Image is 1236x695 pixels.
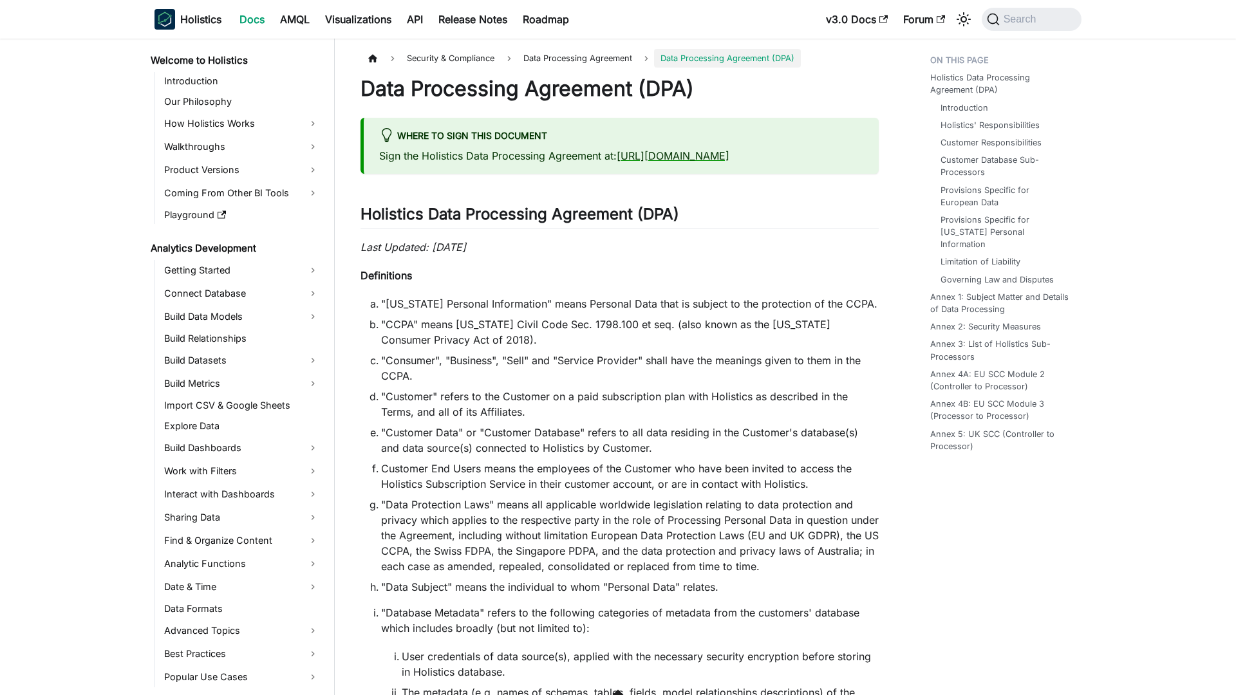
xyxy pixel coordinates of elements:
[941,255,1020,268] a: Limitation of Liability
[360,76,879,102] h1: Data Processing Agreement (DPA)
[272,9,317,30] a: AMQL
[160,438,323,458] a: Build Dashboards
[895,9,953,30] a: Forum
[402,649,879,680] li: User credentials of data source(s), applied with the necessary security encryption before storing...
[818,9,895,30] a: v3.0 Docs
[147,51,323,69] a: Welcome to Holistics
[160,530,323,551] a: Find & Organize Content
[381,389,879,420] li: "Customer" refers to the Customer on a paid subscription plan with Holistics as described in the ...
[381,425,879,456] li: "Customer Data" or "Customer Database" refers to all data residing in the Customer's database(s) ...
[930,398,1074,422] a: Annex 4B: EU SCC Module 3 (Processor to Processor)
[941,184,1069,208] a: Provisions Specific for European Data
[379,128,863,145] div: Where to sign this document
[160,461,323,481] a: Work with Filters
[941,102,988,114] a: Introduction
[360,205,879,229] h2: Holistics Data Processing Agreement (DPA)
[232,9,272,30] a: Docs
[160,329,323,347] a: Build Relationships
[160,644,323,664] a: Best Practices
[381,461,879,492] li: Customer End Users means the employees of the Customer who have been invited to access the Holist...
[953,9,974,30] button: Switch between dark and light mode (currently system mode)
[160,93,323,111] a: Our Philosophy
[381,317,879,347] li: "CCPA" means [US_STATE] Civil Code Sec. 1798.100 et seq. (also known as the [US_STATE] Consumer P...
[617,149,729,162] a: [URL][DOMAIN_NAME]
[517,49,639,68] span: Data Processing Agreement
[160,577,323,597] a: Date & Time
[154,9,221,30] a: HolisticsHolisticsHolistics
[941,273,1054,286] a: Governing Law and Disputes
[160,667,323,687] a: Popular Use Cases
[381,497,879,574] li: "Data Protection Laws" means all applicable worldwide legislation relating to data protection and...
[930,338,1074,362] a: Annex 3: List of Holistics Sub-Processors
[381,579,879,595] li: "Data Subject" means the individual to whom "Personal Data" relates.
[381,605,879,636] p: "Database Metadata" refers to the following categories of metadata from the customers' database w...
[941,136,1042,149] a: Customer Responsibilities
[154,9,175,30] img: Holistics
[160,417,323,435] a: Explore Data
[160,72,323,90] a: Introduction
[381,296,879,311] li: "[US_STATE] Personal Information" means Personal Data that is subject to the protection of the CCPA.
[930,71,1074,96] a: Holistics Data Processing Agreement (DPA)
[930,320,1041,333] a: Annex 2: Security Measures
[930,291,1074,315] a: Annex 1: Subject Matter and Details of Data Processing
[360,241,466,254] em: Last Updated: [DATE]
[982,8,1081,31] button: Search (Command+K)
[379,148,863,163] p: Sign the Holistics Data Processing Agreement at:
[930,428,1074,452] a: Annex 5: UK SCC (Controller to Processor)
[160,507,323,528] a: Sharing Data
[941,214,1069,251] a: Provisions Specific for [US_STATE] Personal Information
[160,206,323,224] a: Playground
[360,269,412,282] strong: Definitions
[160,160,323,180] a: Product Versions
[160,283,323,304] a: Connect Database
[941,154,1069,178] a: Customer Database Sub-Processors
[930,368,1074,393] a: Annex 4A: EU SCC Module 2 (Controller to Processor)
[160,260,323,281] a: Getting Started
[160,600,323,618] a: Data Formats
[515,9,577,30] a: Roadmap
[941,119,1040,131] a: Holistics' Responsibilities
[142,39,335,695] nav: Docs sidebar
[1000,14,1044,25] span: Search
[160,620,323,641] a: Advanced Topics
[160,396,323,414] a: Import CSV & Google Sheets
[160,373,323,394] a: Build Metrics
[360,49,879,68] nav: Breadcrumbs
[431,9,515,30] a: Release Notes
[400,49,501,68] span: Security & Compliance
[160,183,323,203] a: Coming From Other BI Tools
[160,553,323,574] a: Analytic Functions
[654,49,801,68] span: Data Processing Agreement (DPA)
[180,12,221,27] b: Holistics
[160,113,323,134] a: How Holistics Works
[160,306,323,327] a: Build Data Models
[381,353,879,384] li: "Consumer", "Business", "Sell" and "Service Provider" shall have the meanings given to them in th...
[147,239,323,257] a: Analytics Development
[160,136,323,157] a: Walkthroughs
[360,49,385,68] a: Home page
[160,350,323,371] a: Build Datasets
[160,484,323,505] a: Interact with Dashboards
[317,9,399,30] a: Visualizations
[399,9,431,30] a: API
